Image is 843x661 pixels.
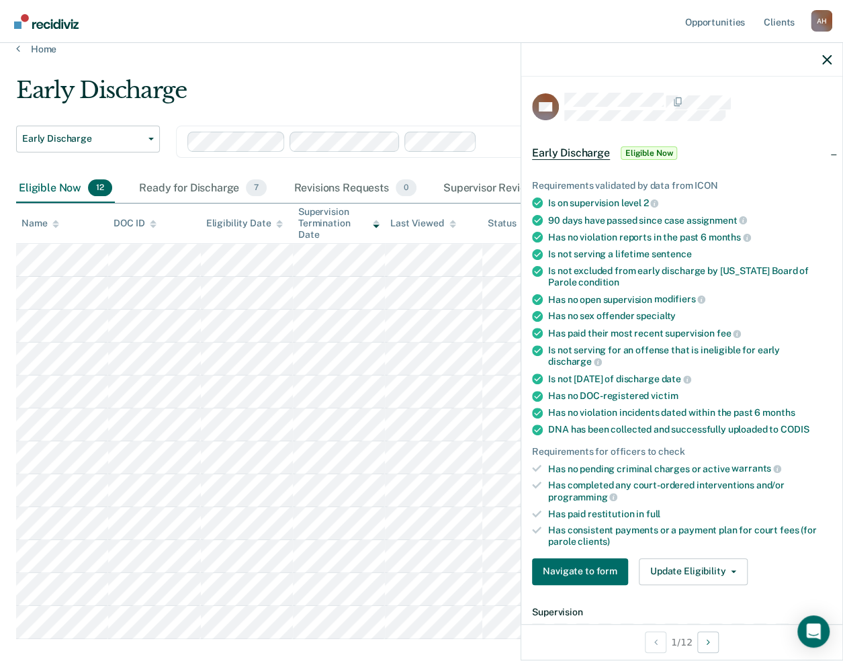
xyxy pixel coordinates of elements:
[206,218,283,229] div: Eligibility Date
[646,509,660,519] span: full
[548,390,832,402] div: Has no DOC-registered
[548,424,832,435] div: DNA has been collected and successfully uploaded to
[246,179,267,197] span: 7
[781,424,809,435] span: CODIS
[548,265,832,288] div: Is not excluded from early discharge by [US_STATE] Board of Parole
[22,133,143,144] span: Early Discharge
[578,536,610,547] span: clients)
[621,146,678,160] span: Eligible Now
[390,218,455,229] div: Last Viewed
[532,180,832,191] div: Requirements validated by data from ICON
[16,77,775,115] div: Early Discharge
[644,197,659,208] span: 2
[521,132,842,175] div: Early DischargeEligible Now
[548,294,832,306] div: Has no open supervision
[16,174,115,204] div: Eligible Now
[548,214,832,226] div: 90 days have passed since case
[645,631,666,653] button: Previous Opportunity
[298,206,380,240] div: Supervision Termination Date
[578,277,619,288] span: condition
[291,174,418,204] div: Revisions Requests
[548,480,832,502] div: Has completed any court-ordered interventions and/or
[521,624,842,660] div: 1 / 12
[548,509,832,520] div: Has paid restitution in
[532,607,832,618] dt: Supervision
[548,345,832,367] div: Is not serving for an offense that is ineligible for early
[14,14,79,29] img: Recidiviz
[797,615,830,648] div: Open Intercom Messenger
[548,310,832,322] div: Has no sex offender
[136,174,269,204] div: Ready for Discharge
[532,558,628,585] button: Navigate to form
[661,373,691,384] span: date
[651,249,691,259] span: sentence
[548,356,602,367] span: discharge
[709,232,751,243] span: months
[21,218,59,229] div: Name
[114,218,157,229] div: DOC ID
[548,249,832,260] div: Is not serving a lifetime
[532,558,633,585] a: Navigate to form link
[686,215,747,226] span: assignment
[548,231,832,243] div: Has no violation reports in the past 6
[16,43,827,55] a: Home
[731,463,781,474] span: warrants
[639,558,748,585] button: Update Eligibility
[636,310,676,321] span: specialty
[548,373,832,385] div: Is not [DATE] of discharge
[697,631,719,653] button: Next Opportunity
[548,463,832,475] div: Has no pending criminal charges or active
[548,197,832,209] div: Is on supervision level
[762,407,795,418] span: months
[548,525,832,547] div: Has consistent payments or a payment plan for court fees (for parole
[651,390,678,401] span: victim
[811,10,832,32] div: A H
[88,179,112,197] span: 12
[532,446,832,457] div: Requirements for officers to check
[396,179,416,197] span: 0
[532,146,610,160] span: Early Discharge
[717,328,741,339] span: fee
[548,407,832,418] div: Has no violation incidents dated within the past 6
[811,10,832,32] button: Profile dropdown button
[441,174,565,204] div: Supervisor Review
[488,218,517,229] div: Status
[654,294,706,304] span: modifiers
[548,327,832,339] div: Has paid their most recent supervision
[548,492,617,502] span: programming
